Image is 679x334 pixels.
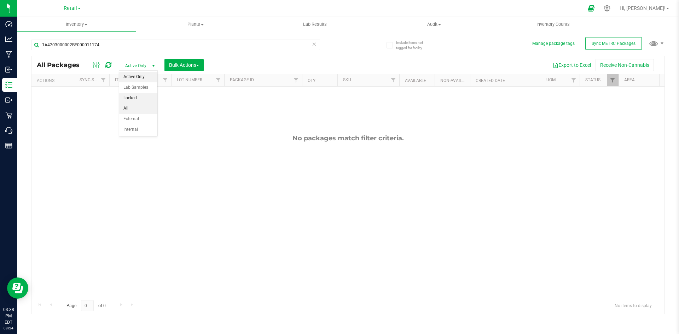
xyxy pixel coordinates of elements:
[308,78,315,83] a: Qty
[532,41,575,47] button: Manage package tags
[290,74,302,86] a: Filter
[5,81,12,88] inline-svg: Inventory
[596,59,654,71] button: Receive Non-Cannabis
[31,40,320,50] input: Search Package ID, Item Name, SKU, Lot or Part Number...
[5,51,12,58] inline-svg: Manufacturing
[396,40,431,51] span: Include items not tagged for facility
[177,77,202,82] a: Lot Number
[607,74,619,86] a: Filter
[527,21,579,28] span: Inventory Counts
[585,77,600,82] a: Status
[603,5,611,12] div: Manage settings
[620,5,666,11] span: Hi, [PERSON_NAME]!
[294,21,336,28] span: Lab Results
[164,59,204,71] button: Bulk Actions
[5,127,12,134] inline-svg: Call Center
[375,21,493,28] span: Audit
[169,62,199,68] span: Bulk Actions
[583,1,599,15] span: Open Ecommerce Menu
[98,74,109,86] a: Filter
[137,21,255,28] span: Plants
[7,277,28,299] iframe: Resource center
[5,36,12,43] inline-svg: Analytics
[624,77,635,82] a: Area
[592,41,636,46] span: Sync METRC Packages
[31,134,665,142] div: No packages match filter criteria.
[343,77,351,82] a: SKU
[136,17,255,32] a: Plants
[5,20,12,28] inline-svg: Dashboard
[5,112,12,119] inline-svg: Retail
[546,77,556,82] a: UOM
[568,74,580,86] a: Filter
[37,61,87,69] span: All Packages
[3,306,14,326] p: 03:38 PM EDT
[119,72,157,82] li: Active Only
[119,103,157,114] li: All
[3,326,14,331] p: 08/24
[440,78,472,83] a: Non-Available
[159,74,171,86] a: Filter
[119,82,157,93] li: Lab Samples
[80,77,107,82] a: Sync Status
[60,300,111,311] span: Page of 0
[5,142,12,149] inline-svg: Reports
[115,77,138,82] a: Item Name
[119,93,157,104] li: Locked
[213,74,224,86] a: Filter
[5,66,12,73] inline-svg: Inbound
[230,77,254,82] a: Package ID
[585,37,642,50] button: Sync METRC Packages
[17,21,136,28] span: Inventory
[255,17,375,32] a: Lab Results
[548,59,596,71] button: Export to Excel
[312,40,317,49] span: Clear
[119,124,157,135] li: Internal
[405,78,426,83] a: Available
[476,78,505,83] a: Created Date
[17,17,136,32] a: Inventory
[64,5,77,11] span: Retail
[5,96,12,104] inline-svg: Outbound
[609,300,657,311] span: No items to display
[494,17,613,32] a: Inventory Counts
[388,74,399,86] a: Filter
[37,78,71,83] div: Actions
[375,17,494,32] a: Audit
[119,114,157,124] li: External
